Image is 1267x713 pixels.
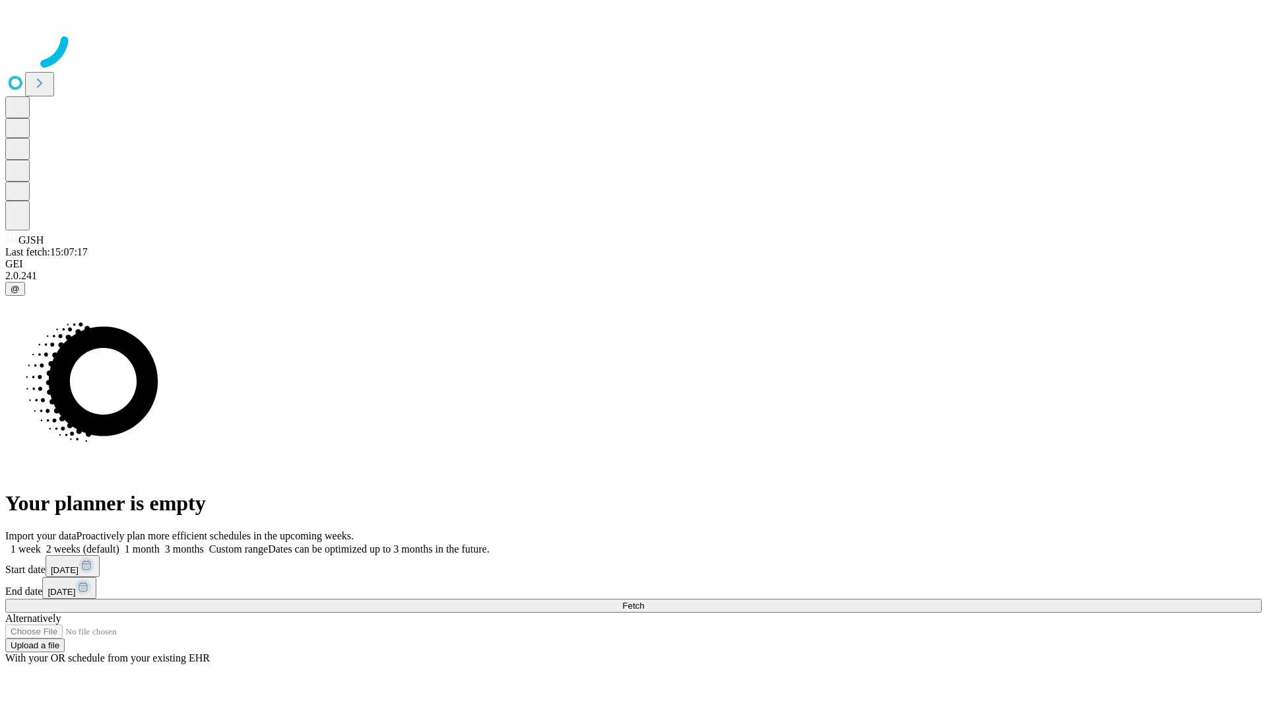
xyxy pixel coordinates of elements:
[5,652,210,663] span: With your OR schedule from your existing EHR
[77,530,354,541] span: Proactively plan more efficient schedules in the upcoming weeks.
[5,599,1262,613] button: Fetch
[5,613,61,624] span: Alternatively
[5,577,1262,599] div: End date
[5,258,1262,270] div: GEI
[48,587,75,597] span: [DATE]
[11,543,41,555] span: 1 week
[11,284,20,294] span: @
[5,491,1262,516] h1: Your planner is empty
[268,543,489,555] span: Dates can be optimized up to 3 months in the future.
[5,638,65,652] button: Upload a file
[46,543,119,555] span: 2 weeks (default)
[5,282,25,296] button: @
[165,543,204,555] span: 3 months
[209,543,268,555] span: Custom range
[18,234,44,246] span: GJSH
[622,601,644,611] span: Fetch
[51,565,79,575] span: [DATE]
[125,543,160,555] span: 1 month
[5,270,1262,282] div: 2.0.241
[46,555,100,577] button: [DATE]
[42,577,96,599] button: [DATE]
[5,246,88,257] span: Last fetch: 15:07:17
[5,555,1262,577] div: Start date
[5,530,77,541] span: Import your data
